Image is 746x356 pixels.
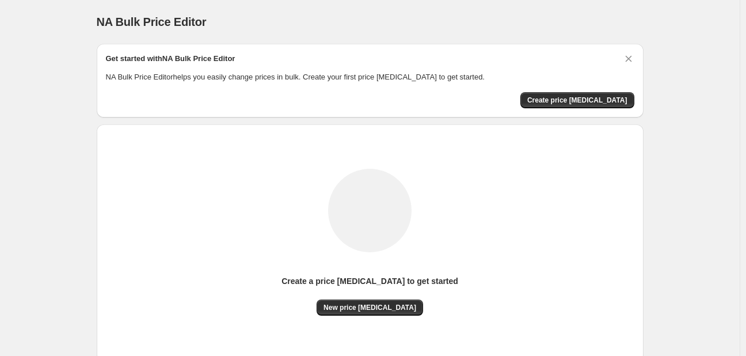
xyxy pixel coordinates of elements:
[281,275,458,287] p: Create a price [MEDICAL_DATA] to get started
[106,53,235,65] h2: Get started with NA Bulk Price Editor
[106,71,634,83] p: NA Bulk Price Editor helps you easily change prices in bulk. Create your first price [MEDICAL_DAT...
[97,16,207,28] span: NA Bulk Price Editor
[623,53,634,65] button: Dismiss card
[323,303,416,312] span: New price [MEDICAL_DATA]
[527,96,627,105] span: Create price [MEDICAL_DATA]
[520,92,634,108] button: Create price change job
[317,300,423,316] button: New price [MEDICAL_DATA]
